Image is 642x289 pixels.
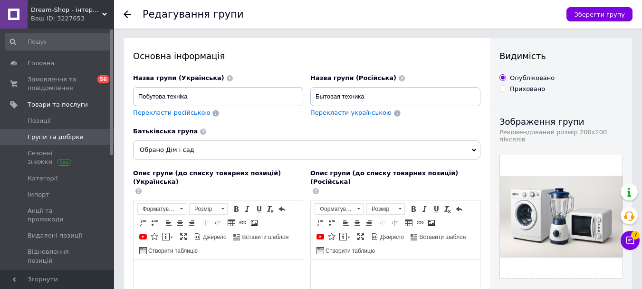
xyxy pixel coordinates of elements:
a: Розмір [189,203,228,215]
span: Акції та промокоди [28,207,88,224]
a: Жирний (Ctrl+B) [408,204,419,214]
span: Товари та послуги [28,100,88,109]
div: Рекомендований розмір 200х200 пікселів [499,129,623,143]
span: Розмір [367,204,395,214]
a: По центру [352,218,363,228]
a: Вставити/видалити нумерований список [138,218,148,228]
a: Зменшити відступ [378,218,388,228]
div: Повернутися назад [124,10,131,18]
a: Розмір [366,203,405,215]
span: Dream-Shop - інтернет магазин [31,6,102,14]
a: Створити таблицю [315,245,376,256]
a: Зображення [249,218,259,228]
div: Основна інформація [133,50,480,62]
a: Збільшити відступ [212,218,222,228]
button: Зберегти групу [566,7,632,21]
a: Повернути (Ctrl+Z) [277,204,287,214]
span: Джерело [201,233,227,241]
span: Перекласти російською [133,109,210,116]
span: Створити таблицю [324,247,375,255]
a: Джерело [370,231,405,242]
a: По центру [175,218,185,228]
span: Назва групи (Українська) [133,74,224,81]
a: По правому краю [364,218,374,228]
a: Курсив (Ctrl+I) [420,204,430,214]
span: Опис групи (до списку товарних позицій) (Російська) [310,169,458,185]
span: Імпорт [28,190,49,199]
span: Обрано Дім і сад [133,140,480,159]
span: Вставити шаблон [418,233,466,241]
span: Назва групи (Російська) [310,74,396,81]
a: Додати відео з YouTube [315,231,326,242]
h1: Редагування групи [143,9,244,20]
span: Позиції [28,117,51,125]
a: Вставити/видалити маркований список [149,218,160,228]
span: Опис групи (до списку товарних позицій) (Українська) [133,169,281,185]
span: Форматування [138,204,177,214]
a: Вставити/видалити маркований список [326,218,337,228]
a: Вставити/Редагувати посилання (Ctrl+L) [238,218,248,228]
a: Вставити шаблон [409,231,468,242]
a: Джерело [192,231,228,242]
a: Вставити/Редагувати посилання (Ctrl+L) [415,218,425,228]
div: Опубліковано [510,74,555,82]
span: Батьківська група [133,128,198,135]
a: Додати відео з YouTube [138,231,148,242]
a: Форматування [315,203,364,215]
a: Збільшити відступ [389,218,400,228]
a: Підкреслений (Ctrl+U) [431,204,441,214]
a: Видалити форматування [442,204,453,214]
a: Створити таблицю [138,245,199,256]
a: По правому краю [186,218,197,228]
span: Перекласти українською [310,109,392,116]
a: Вставити іконку [326,231,337,242]
a: Вставити шаблон [232,231,290,242]
a: Вставити/видалити нумерований список [315,218,326,228]
a: Курсив (Ctrl+I) [242,204,253,214]
a: chatgpt_image_12_okt._2025_g._19_45_52.png [500,155,623,278]
a: Видалити форматування [265,204,276,214]
span: Форматування [315,204,354,214]
span: Джерело [379,233,404,241]
span: Видалені позиції [28,231,82,240]
a: Таблиця [226,218,237,228]
a: Вставити повідомлення [338,231,352,242]
a: По лівому краю [341,218,351,228]
div: Видимість [499,50,623,62]
a: Жирний (Ctrl+B) [231,204,241,214]
span: Головна [28,59,54,68]
span: Категорії [28,174,57,183]
span: Зберегти групу [574,11,625,18]
div: Ваш ID: 3227653 [31,14,114,23]
span: 7 [631,231,640,239]
button: Чат з покупцем7 [621,231,640,250]
a: Повернути (Ctrl+Z) [454,204,464,214]
a: Зображення [426,218,437,228]
span: Сезонні знижки [28,149,88,166]
span: Відновлення позицій [28,248,88,265]
a: Вставити повідомлення [161,231,174,242]
p: Зображення групи [499,116,623,128]
a: Зменшити відступ [201,218,211,228]
span: Розмір [190,204,218,214]
span: 56 [97,75,109,83]
span: Групи та добірки [28,133,84,141]
div: Приховано [510,85,545,93]
span: Вставити шаблон [241,233,289,241]
a: Максимізувати [355,231,366,242]
a: Максимізувати [178,231,189,242]
a: По лівому краю [163,218,174,228]
a: Підкреслений (Ctrl+U) [254,204,264,214]
span: Замовлення та повідомлення [28,75,88,92]
a: Вставити іконку [149,231,160,242]
input: Пошук [5,33,112,50]
span: Створити таблицю [147,247,198,255]
a: Таблиця [403,218,414,228]
a: Форматування [137,203,186,215]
